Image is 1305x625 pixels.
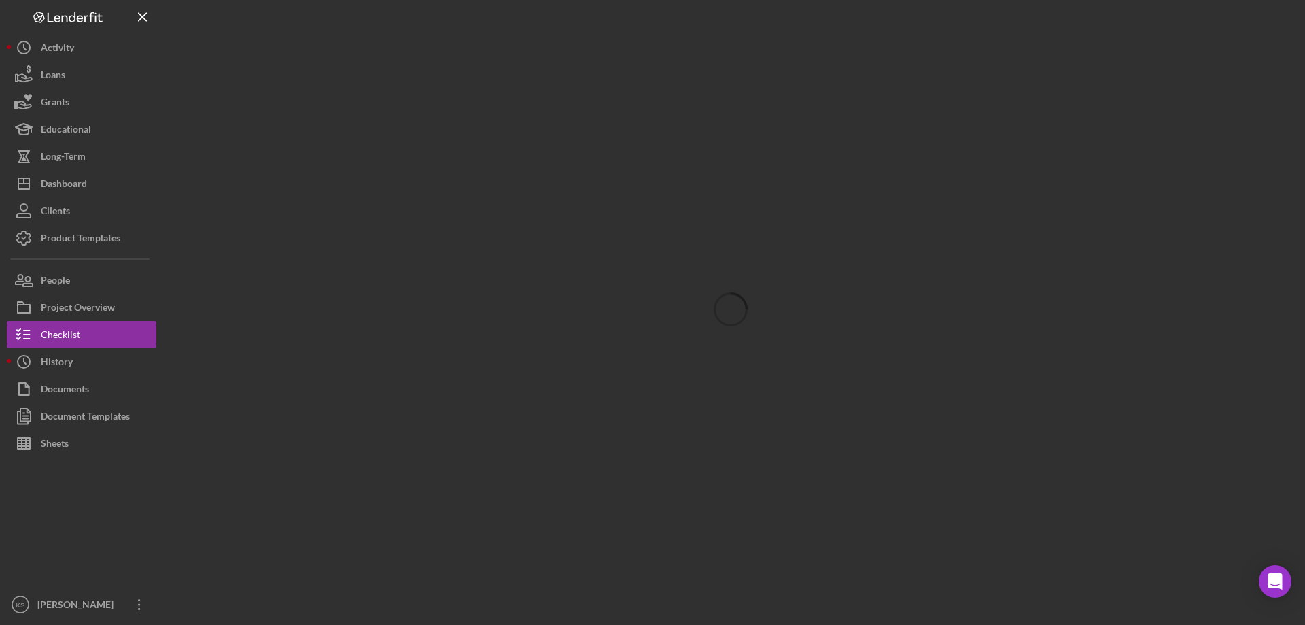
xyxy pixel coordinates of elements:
div: Dashboard [41,170,87,201]
button: Educational [7,116,156,143]
text: KS [16,601,25,609]
button: Product Templates [7,224,156,252]
button: Long-Term [7,143,156,170]
button: Sheets [7,430,156,457]
button: Activity [7,34,156,61]
div: Project Overview [41,294,115,324]
div: History [41,348,73,379]
button: History [7,348,156,375]
button: Loans [7,61,156,88]
div: [PERSON_NAME] [34,591,122,622]
div: Long-Term [41,143,86,173]
div: Document Templates [41,403,130,433]
button: Dashboard [7,170,156,197]
div: Clients [41,197,70,228]
button: Checklist [7,321,156,348]
div: Loans [41,61,65,92]
button: People [7,267,156,294]
button: Document Templates [7,403,156,430]
div: Educational [41,116,91,146]
div: Activity [41,34,74,65]
div: Sheets [41,430,69,460]
div: Open Intercom Messenger [1259,565,1291,598]
button: Grants [7,88,156,116]
button: Clients [7,197,156,224]
div: Documents [41,375,89,406]
div: Checklist [41,321,80,352]
button: KS[PERSON_NAME] [7,591,156,618]
div: People [41,267,70,297]
button: Documents [7,375,156,403]
button: Project Overview [7,294,156,321]
div: Product Templates [41,224,120,255]
div: Grants [41,88,69,119]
